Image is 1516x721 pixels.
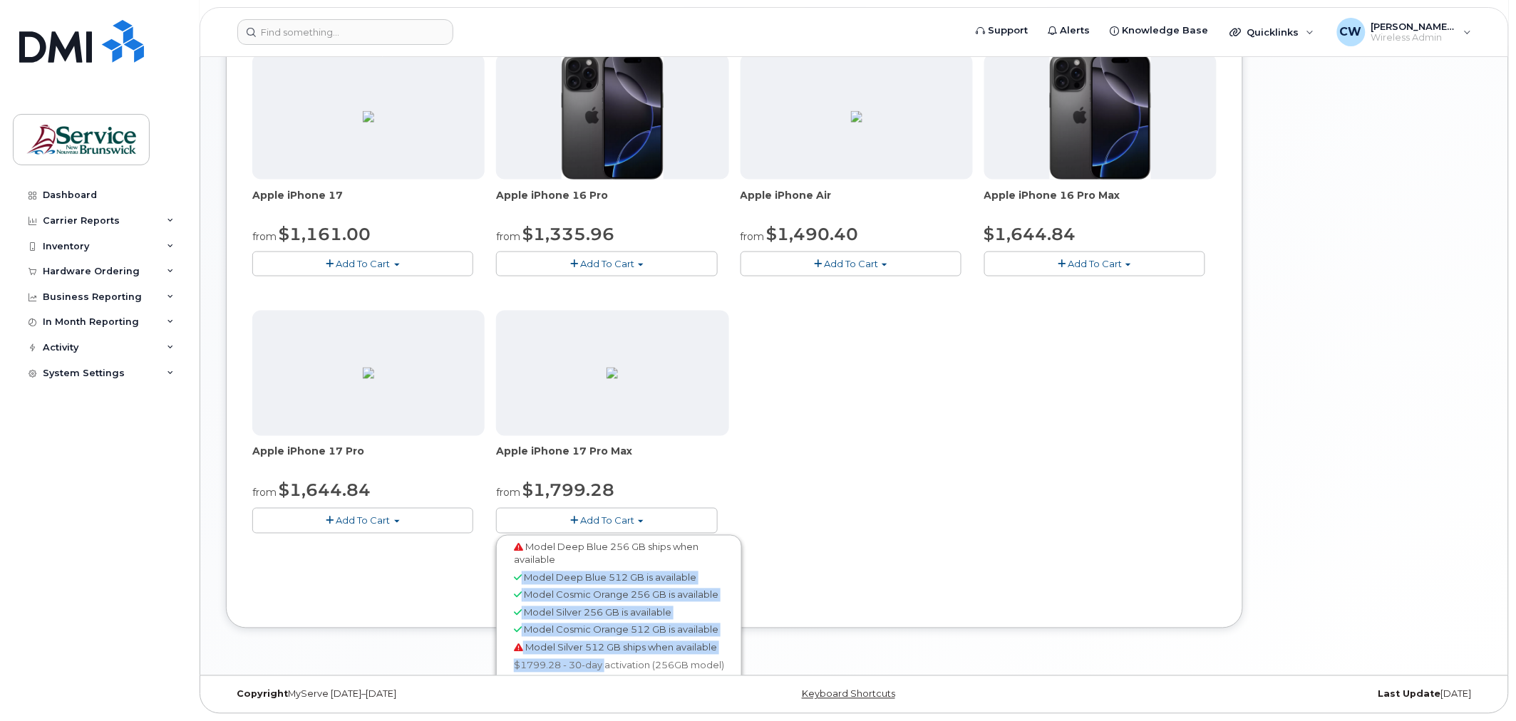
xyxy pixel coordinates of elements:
small: from [252,230,277,243]
span: Model Cosmic Orange 512 GB is available [524,624,718,636]
span: Support [989,24,1028,38]
a: $2107.08 - 30-day activation (512GB model) [500,674,738,692]
span: $1,644.84 [279,480,371,501]
span: Add To Cart [580,258,634,269]
div: Apple iPhone 17 Pro [252,445,485,473]
button: Add To Cart [496,251,717,276]
span: $1,644.84 [984,224,1076,244]
a: Knowledge Base [1100,16,1219,45]
span: Model Silver 512 GB ships when available [525,642,717,653]
small: from [741,230,765,243]
span: Wireless Admin [1371,32,1457,43]
span: Model Deep Blue 256 GB ships when available [514,541,698,566]
button: Add To Cart [496,508,717,533]
span: Add To Cart [580,515,634,527]
a: Keyboard Shortcuts [802,689,895,700]
div: Christenson, Wanda (LEG) [1327,18,1482,46]
div: Apple iPhone 16 Pro [496,188,728,217]
span: $1,335.96 [522,224,614,244]
span: CW [1340,24,1362,41]
div: Apple iPhone Air [741,188,973,217]
div: Apple iPhone 17 Pro Max [496,445,728,473]
img: 207EC68E-9F4F-47C4-ABFE-B92680B90D3F.png [607,368,618,379]
button: Add To Cart [984,251,1205,276]
span: $1,490.40 [767,224,859,244]
button: Add To Cart [252,251,473,276]
span: $1,799.28 [522,480,614,501]
img: 06A2B179-7A03-4779-A826-0B2CD37064F3.png [363,111,374,123]
small: from [252,487,277,499]
div: [DATE] [1063,689,1483,700]
span: Alerts [1061,24,1090,38]
img: 54DA6595-7360-4791-B2BC-66E23A33F98E.png [363,368,374,379]
button: Add To Cart [252,508,473,533]
a: Support [966,16,1038,45]
img: iphone_16_pro.png [562,54,663,180]
small: from [496,487,520,499]
div: Apple iPhone 17 [252,188,485,217]
img: iphone_16_pro.png [1050,54,1151,180]
img: F4BFADD3-883E-414E-8D1C-699800CD86B5.png [851,111,862,123]
strong: Copyright [237,689,288,700]
span: Add To Cart [824,258,878,269]
span: Add To Cart [336,515,391,527]
span: Add To Cart [1068,258,1122,269]
span: Knowledge Base [1123,24,1209,38]
input: Find something... [237,19,453,45]
span: [PERSON_NAME] (LEG) [1371,21,1457,32]
span: Add To Cart [336,258,391,269]
a: $1799.28 - 30-day activation (256GB model) [500,657,738,675]
span: Model Cosmic Orange 256 GB is available [524,589,718,601]
strong: Last Update [1378,689,1441,700]
span: Model Deep Blue 512 GB is available [524,572,696,583]
button: Add To Cart [741,251,961,276]
div: Quicklinks [1220,18,1324,46]
span: Model Silver 256 GB is available [524,607,671,618]
a: Alerts [1038,16,1100,45]
span: $1,161.00 [279,224,371,244]
span: Quicklinks [1247,26,1299,38]
div: MyServe [DATE]–[DATE] [226,689,645,700]
small: from [496,230,520,243]
div: Apple iPhone 16 Pro Max [984,188,1217,217]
